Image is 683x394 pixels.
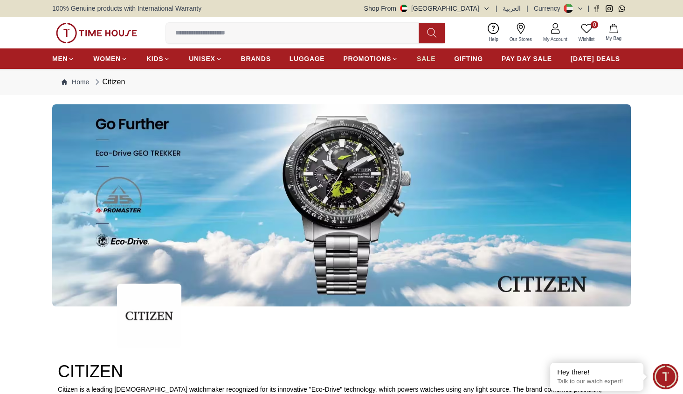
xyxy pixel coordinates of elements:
span: | [496,4,497,13]
p: Talk to our watch expert! [557,378,636,386]
span: BRANDS [241,54,271,63]
div: Chat Widget [653,364,678,389]
div: Hey there! [557,367,636,377]
a: Home [62,77,89,87]
img: ... [117,284,181,348]
a: UNISEX [189,50,222,67]
a: MEN [52,50,75,67]
nav: Breadcrumb [52,69,631,95]
span: KIDS [146,54,163,63]
span: SALE [417,54,435,63]
span: GIFTING [454,54,483,63]
span: WOMEN [93,54,121,63]
a: Facebook [593,5,600,12]
div: Citizen [93,76,125,88]
a: 0Wishlist [573,21,600,45]
img: ... [52,104,631,306]
div: Currency [534,4,564,13]
button: Shop From[GEOGRAPHIC_DATA] [364,4,490,13]
a: PROMOTIONS [343,50,398,67]
span: PAY DAY SALE [502,54,552,63]
a: PAY DAY SALE [502,50,552,67]
img: United Arab Emirates [400,5,407,12]
span: | [587,4,589,13]
span: UNISEX [189,54,215,63]
span: MEN [52,54,68,63]
a: Our Stores [504,21,538,45]
span: 100% Genuine products with International Warranty [52,4,201,13]
a: Instagram [606,5,613,12]
span: Our Stores [506,36,536,43]
h2: CITIZEN [58,362,625,381]
span: PROMOTIONS [343,54,391,63]
button: My Bag [600,22,627,44]
a: BRANDS [241,50,271,67]
a: GIFTING [454,50,483,67]
button: العربية [503,4,521,13]
img: ... [56,23,137,43]
span: 0 [591,21,598,28]
span: | [526,4,528,13]
span: My Bag [602,35,625,42]
a: Whatsapp [618,5,625,12]
a: WOMEN [93,50,128,67]
span: [DATE] DEALS [571,54,620,63]
a: Help [483,21,504,45]
span: Help [485,36,502,43]
span: LUGGAGE [290,54,325,63]
a: [DATE] DEALS [571,50,620,67]
a: LUGGAGE [290,50,325,67]
a: SALE [417,50,435,67]
span: Wishlist [575,36,598,43]
span: My Account [539,36,571,43]
a: KIDS [146,50,170,67]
